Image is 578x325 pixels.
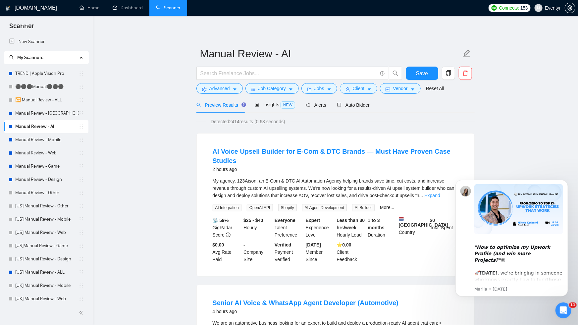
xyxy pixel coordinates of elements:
[442,70,455,76] span: copy
[499,4,519,12] span: Connects:
[243,218,263,223] b: $25 - $40
[79,296,84,301] span: holder
[366,217,397,239] div: Duration
[4,266,88,279] li: [US] Manual Review - ALL
[459,70,472,76] span: delete
[196,102,244,108] span: Preview Results
[273,241,304,263] div: Payment Verified
[243,242,245,247] b: -
[15,292,79,305] a: [UK] Manual Review - Web
[79,309,85,316] span: double-left
[15,173,79,186] a: Manual Review - Design
[79,84,84,89] span: holder
[4,93,88,107] li: 🔁 Manual Review - ALL
[79,137,84,142] span: holder
[4,133,88,146] li: Manual Review - Mobile
[213,178,454,198] span: My agency, 123Aison, an E-Com & DTC AI Automation Agency helping brands save time, cut costs, and...
[245,83,299,94] button: barsJob Categorycaret-down
[156,5,181,11] a: searchScanner
[4,173,88,186] li: Manual Review - Design
[213,218,229,223] b: 📡 59%
[367,87,372,92] span: caret-down
[520,4,528,12] span: 153
[565,5,575,11] span: setting
[79,217,84,222] span: holder
[247,204,273,211] span: OpenAI API
[337,218,365,230] b: Less than 30 hrs/week
[213,204,241,211] span: AI Integration
[416,69,428,78] span: Save
[15,279,79,292] a: [UK] Manual Review - Mobile
[211,241,242,263] div: Avg Rate Paid
[273,217,304,239] div: Talent Preference
[213,165,458,173] div: 2 hours ago
[15,146,79,160] a: Manual Review - Web
[4,226,88,239] li: [US] Manual Review - Web
[4,213,88,226] li: [US] Manual Review - Mobile
[79,150,84,156] span: holder
[79,203,84,209] span: holder
[200,69,377,78] input: Search Freelance Jobs...
[306,103,310,107] span: notification
[442,67,455,80] button: copy
[306,242,321,247] b: [DATE]
[306,102,326,108] span: Alerts
[337,102,370,108] span: Auto Bidder
[4,239,88,252] li: [US]Manual Review - Game
[327,87,332,92] span: caret-down
[393,85,407,92] span: Vendor
[15,213,79,226] a: [US] Manual Review - Mobile
[4,120,88,133] li: Manual Review - AI
[213,177,458,199] div: My agency, 123Aison, an E-Com & DTC AI Automation Agency helping brands save time, cut costs, and...
[492,5,497,11] img: upwork-logo.png
[15,252,79,266] a: [US] Manual Review - Design
[258,85,286,92] span: Job Category
[565,3,575,13] button: setting
[275,242,291,247] b: Verified
[289,87,293,92] span: caret-down
[304,217,336,239] div: Experience Level
[275,218,295,223] b: Everyone
[79,164,84,169] span: holder
[15,239,79,252] a: [US]Manual Review - Game
[226,233,231,237] span: info-circle
[380,205,394,210] a: More...
[281,101,295,109] span: NEW
[9,55,14,60] span: search
[302,204,347,211] span: AI Agent Development
[9,55,43,60] span: My Scanners
[242,241,273,263] div: Company Size
[336,241,367,263] div: Client Feedback
[17,55,43,60] span: My Scanners
[536,6,541,10] span: user
[15,120,79,133] a: Manual Review - AI
[426,85,444,92] a: Reset All
[462,49,471,58] span: edit
[353,85,365,92] span: Client
[399,217,404,221] img: 🇳🇱
[15,199,79,213] a: [US] Manual Review - Other
[336,217,367,239] div: Hourly Load
[4,252,88,266] li: [US] Manual Review - Design
[15,186,79,199] a: Manual Review - Other
[113,5,143,11] a: dashboardDashboard
[368,218,385,230] b: 1 to 3 months
[211,217,242,239] div: GigRadar Score
[213,307,399,315] div: 4 hours ago
[15,93,79,107] a: 🔁 Manual Review - ALL
[15,133,79,146] a: Manual Review - Mobile
[6,3,10,14] img: logo
[429,217,460,239] div: Total Spent
[79,243,84,248] span: holder
[397,217,429,239] div: Country
[15,266,79,279] a: [US] Manual Review - ALL
[15,80,79,93] a: ⚫⚫⚫Manual⚫⚫⚫
[406,67,438,80] button: Save
[345,87,350,92] span: user
[4,186,88,199] li: Manual Review - Other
